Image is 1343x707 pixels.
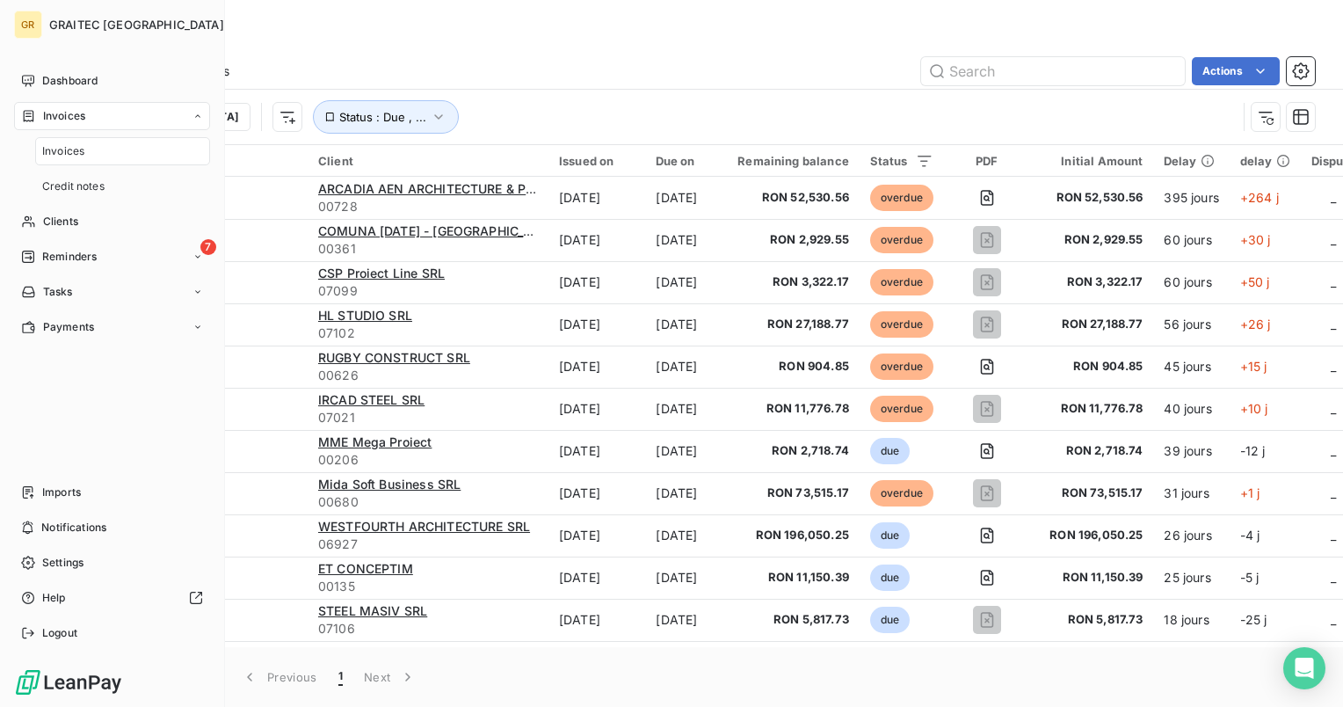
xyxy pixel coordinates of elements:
[645,388,727,430] td: [DATE]
[318,409,538,426] span: 07021
[313,100,459,134] button: Status : Due , ...
[1331,401,1336,416] span: _
[14,584,210,612] a: Help
[42,625,77,641] span: Logout
[318,181,564,196] span: ARCADIA AEN ARCHITECTURE & PM SRL
[1240,154,1290,168] div: delay
[870,522,910,549] span: due
[318,282,538,300] span: 07099
[318,324,538,342] span: 07102
[1331,274,1336,289] span: _
[42,73,98,89] span: Dashboard
[338,668,343,686] span: 1
[645,430,727,472] td: [DATE]
[1164,154,1218,168] div: Delay
[737,273,849,291] span: RON 3,322.17
[230,659,328,696] button: Previous
[921,57,1185,85] input: Search
[42,143,84,159] span: Invoices
[870,607,910,633] span: due
[318,223,560,238] span: COMUNA [DATE] - [GEOGRAPHIC_DATA]
[870,396,933,422] span: overdue
[559,154,635,168] div: Issued on
[645,472,727,514] td: [DATE]
[548,557,645,599] td: [DATE]
[737,485,849,502] span: RON 73,515.17
[42,555,83,571] span: Settings
[1331,232,1336,247] span: _
[548,261,645,303] td: [DATE]
[1331,190,1336,205] span: _
[870,185,933,211] span: overdue
[1331,359,1336,374] span: _
[1153,261,1229,303] td: 60 jours
[548,599,645,641] td: [DATE]
[1240,232,1271,247] span: +30 j
[1240,485,1260,500] span: +1 j
[1153,388,1229,430] td: 40 jours
[1240,401,1268,416] span: +10 j
[1040,273,1143,291] span: RON 3,322.17
[318,519,530,534] span: WESTFOURTH ARCHITECTURE SRL
[1153,177,1229,219] td: 395 jours
[548,388,645,430] td: [DATE]
[42,249,97,265] span: Reminders
[1040,527,1143,544] span: RON 196,050.25
[1040,400,1143,418] span: RON 11,776.78
[870,353,933,380] span: overdue
[1331,570,1336,585] span: _
[737,611,849,629] span: RON 5,817.73
[318,561,413,576] span: ET CONCEPTIM
[1331,528,1336,543] span: _
[318,154,538,168] div: Client
[1240,274,1270,289] span: +50 j
[656,154,716,168] div: Due on
[737,400,849,418] span: RON 11,776.78
[1040,358,1143,375] span: RON 904.85
[1040,154,1143,168] div: Initial Amount
[1153,599,1229,641] td: 18 jours
[318,645,448,660] span: [PERSON_NAME] PFA
[43,108,85,124] span: Invoices
[645,599,727,641] td: [DATE]
[737,358,849,375] span: RON 904.85
[318,578,538,595] span: 00135
[870,480,933,507] span: overdue
[1040,611,1143,629] span: RON 5,817.73
[548,430,645,472] td: [DATE]
[645,557,727,599] td: [DATE]
[1331,443,1336,458] span: _
[870,269,933,295] span: overdue
[1240,570,1260,585] span: -5 j
[548,219,645,261] td: [DATE]
[548,303,645,346] td: [DATE]
[1192,57,1280,85] button: Actions
[737,231,849,249] span: RON 2,929.55
[1240,359,1267,374] span: +15 j
[43,284,73,300] span: Tasks
[200,239,216,255] span: 7
[548,472,645,514] td: [DATE]
[14,11,42,39] div: GR
[1331,485,1336,500] span: _
[42,590,66,606] span: Help
[1040,442,1143,460] span: RON 2,718.74
[548,346,645,388] td: [DATE]
[1040,316,1143,333] span: RON 27,188.77
[737,569,849,587] span: RON 11,150.39
[318,434,432,449] span: MME Mega Proiect
[1153,557,1229,599] td: 25 jours
[870,154,933,168] div: Status
[42,179,105,194] span: Credit notes
[870,311,933,338] span: overdue
[318,536,538,553] span: 06927
[318,451,538,469] span: 00206
[14,668,123,696] img: Logo LeanPay
[548,177,645,219] td: [DATE]
[548,514,645,557] td: [DATE]
[353,659,427,696] button: Next
[870,565,910,591] span: due
[1153,219,1229,261] td: 60 jours
[955,154,1019,168] div: PDF
[870,227,933,253] span: overdue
